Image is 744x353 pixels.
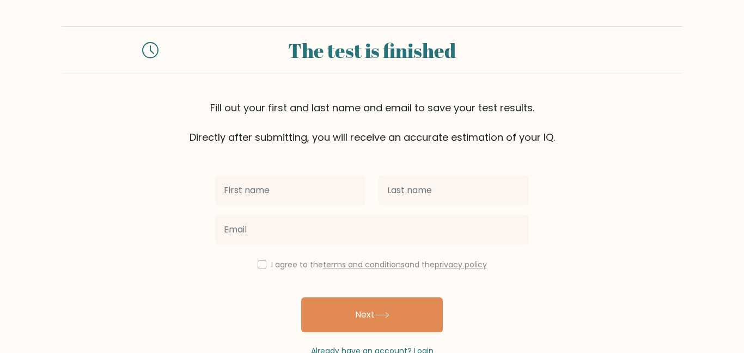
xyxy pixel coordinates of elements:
button: Next [301,297,443,332]
div: Fill out your first and last name and email to save your test results. Directly after submitting,... [62,100,682,145]
div: The test is finished [172,35,572,65]
input: Email [215,214,529,245]
a: privacy policy [435,259,487,270]
input: Last name [379,175,529,206]
a: terms and conditions [323,259,405,270]
input: First name [215,175,365,206]
label: I agree to the and the [271,259,487,270]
